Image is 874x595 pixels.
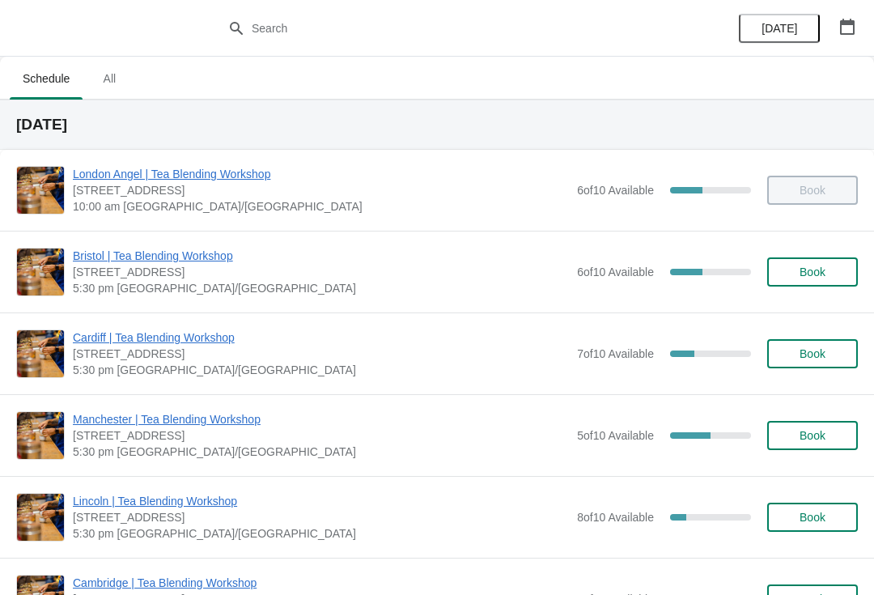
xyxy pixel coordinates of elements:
span: 5:30 pm [GEOGRAPHIC_DATA]/[GEOGRAPHIC_DATA] [73,362,569,378]
img: Manchester | Tea Blending Workshop | 57 Church St, Manchester, M4 1PD | 5:30 pm Europe/London [17,412,64,459]
span: Bristol | Tea Blending Workshop [73,248,569,264]
span: Book [800,429,825,442]
h2: [DATE] [16,117,858,133]
img: Bristol | Tea Blending Workshop | 73 Park Street, Bristol, BS1 5PB | 5:30 pm Europe/London [17,249,64,295]
span: [STREET_ADDRESS] [73,509,569,525]
span: 5:30 pm [GEOGRAPHIC_DATA]/[GEOGRAPHIC_DATA] [73,280,569,296]
img: London Angel | Tea Blending Workshop | 26 Camden Passage, The Angel, London N1 8ED, UK | 10:00 am... [17,167,64,214]
span: London Angel | Tea Blending Workshop [73,166,569,182]
span: Schedule [10,64,83,93]
span: Book [800,347,825,360]
span: [STREET_ADDRESS] [73,264,569,280]
span: [STREET_ADDRESS] [73,182,569,198]
img: Lincoln | Tea Blending Workshop | 30 Sincil Street, Lincoln, LN5 7ET | 5:30 pm Europe/London [17,494,64,541]
span: 10:00 am [GEOGRAPHIC_DATA]/[GEOGRAPHIC_DATA] [73,198,569,215]
span: Lincoln | Tea Blending Workshop [73,493,569,509]
span: 6 of 10 Available [577,184,654,197]
button: [DATE] [739,14,820,43]
button: Book [767,421,858,450]
span: [STREET_ADDRESS] [73,346,569,362]
span: All [89,64,129,93]
button: Book [767,503,858,532]
button: Book [767,257,858,287]
span: [STREET_ADDRESS] [73,427,569,444]
input: Search [251,14,655,43]
span: 5:30 pm [GEOGRAPHIC_DATA]/[GEOGRAPHIC_DATA] [73,525,569,542]
span: 6 of 10 Available [577,266,654,278]
span: 5:30 pm [GEOGRAPHIC_DATA]/[GEOGRAPHIC_DATA] [73,444,569,460]
span: 7 of 10 Available [577,347,654,360]
img: Cardiff | Tea Blending Workshop | 1-3 Royal Arcade, Cardiff CF10 1AE, UK | 5:30 pm Europe/London [17,330,64,377]
button: Book [767,339,858,368]
span: [DATE] [762,22,797,35]
span: 5 of 10 Available [577,429,654,442]
span: Manchester | Tea Blending Workshop [73,411,569,427]
span: Cambridge | Tea Blending Workshop [73,575,569,591]
span: 8 of 10 Available [577,511,654,524]
span: Book [800,511,825,524]
span: Book [800,266,825,278]
span: Cardiff | Tea Blending Workshop [73,329,569,346]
